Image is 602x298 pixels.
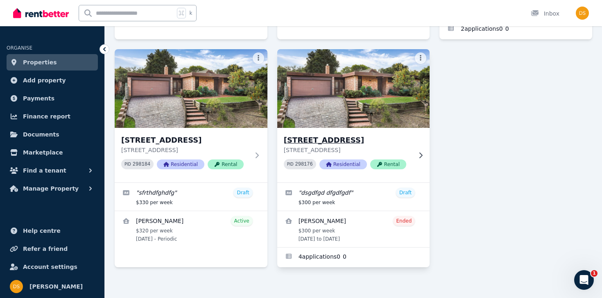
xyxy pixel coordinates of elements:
span: Residential [157,159,204,169]
a: Documents [7,126,98,143]
a: Add property [7,72,98,89]
a: 1/9 Ashford Avenue, Castle Hill[STREET_ADDRESS][STREET_ADDRESS]PID 298176ResidentialRental [277,49,430,182]
span: Rental [370,159,406,169]
button: Find a tenant [7,162,98,179]
span: Help centre [23,226,61,236]
img: Don Siyambalapitiya [10,280,23,293]
span: Find a tenant [23,166,66,175]
a: Marketplace [7,144,98,161]
span: Rental [208,159,244,169]
small: PID [124,162,131,166]
div: Inbox [531,9,559,18]
a: 2/9 Ashford Avenue, Castle Hill[STREET_ADDRESS][STREET_ADDRESS]PID 298184ResidentialRental [115,49,267,182]
span: Properties [23,57,57,67]
a: Edit listing: sfrthdfghdfg [115,183,267,211]
p: [STREET_ADDRESS] [121,146,249,154]
a: Applications for 3/9 Ashford Avenue, Castle Hill [439,20,592,39]
span: Add property [23,75,66,85]
h3: [STREET_ADDRESS] [121,134,249,146]
h3: [STREET_ADDRESS] [284,134,412,146]
code: 298176 [295,162,313,167]
a: Properties [7,54,98,71]
span: ORGANISE [7,45,32,51]
a: Help centre [7,223,98,239]
span: Residential [319,159,367,169]
a: Applications for 1/9 Ashford Avenue, Castle Hill [277,248,430,267]
a: View details for Natalie Marton [115,211,267,247]
button: More options [415,52,426,64]
span: Marketplace [23,148,63,157]
img: Don Siyambalapitiya [576,7,589,20]
code: 298184 [133,162,150,167]
span: Account settings [23,262,77,272]
img: 2/9 Ashford Avenue, Castle Hill [115,49,267,128]
img: 1/9 Ashford Avenue, Castle Hill [273,47,433,130]
button: Manage Property [7,180,98,197]
a: Finance report [7,108,98,125]
span: [PERSON_NAME] [29,282,83,291]
span: Refer a friend [23,244,68,254]
a: Account settings [7,259,98,275]
span: Manage Property [23,184,79,193]
img: RentBetter [13,7,69,19]
a: View details for Connor Pillai [277,211,430,247]
button: More options [253,52,264,64]
p: [STREET_ADDRESS] [284,146,412,154]
a: Refer a friend [7,241,98,257]
span: Payments [23,93,54,103]
span: Finance report [23,111,70,121]
span: Documents [23,130,59,139]
span: k [189,10,192,16]
a: Edit listing: dsgdfgd dfgdfgdf [277,183,430,211]
iframe: Intercom live chat [574,270,594,290]
a: Payments [7,90,98,107]
span: 1 [591,270,597,277]
small: PID [287,162,294,166]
